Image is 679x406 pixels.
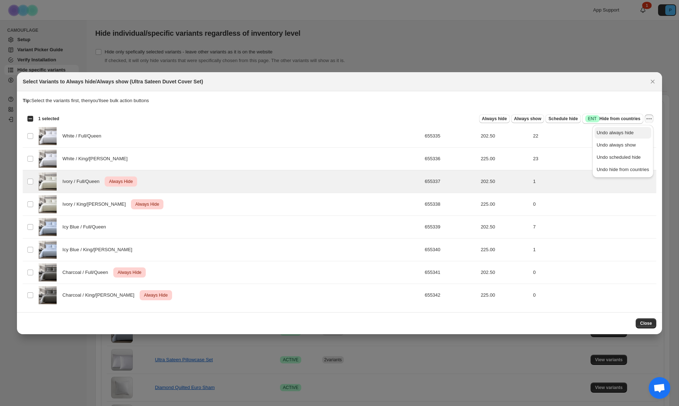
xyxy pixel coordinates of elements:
td: 202.50 [478,261,531,284]
span: 1 selected [38,116,59,122]
img: white-ultra-sateen1_128b03d8-ecbe-4ea8-a596-a8b5741539ad.jpg [39,150,57,168]
td: 0 [531,193,656,215]
td: 655337 [422,170,478,193]
button: Close [636,318,656,328]
span: ENT [588,116,597,122]
button: Close [648,77,658,87]
td: 655339 [422,215,478,238]
button: Schedule hide [546,114,581,123]
td: 655342 [422,284,478,306]
span: White / Full/Queen [62,132,105,140]
span: Undo scheduled hide [597,154,641,160]
td: 655341 [422,261,478,284]
span: Always hide [482,116,507,122]
td: 1 [531,238,656,261]
td: 0 [531,284,656,306]
span: Icy Blue / Full/Queen [62,223,110,231]
td: 202.50 [478,125,531,147]
button: SuccessENTHide from countries [582,114,643,124]
button: Undo always show [595,139,651,151]
td: 22 [531,125,656,147]
span: Always Hide [116,268,143,277]
button: Always show [511,114,544,123]
button: Undo scheduled hide [595,152,651,163]
span: Undo always show [597,142,636,148]
td: 225.00 [478,238,531,261]
span: Always Hide [108,177,134,186]
h2: Select Variants to Always hide/Always show (Ultra Sateen Duvet Cover Set) [23,78,203,85]
button: More actions [645,114,653,123]
span: Charcoal / Full/Queen [62,269,112,276]
td: 655336 [422,147,478,170]
td: 202.50 [478,215,531,238]
img: ivory-ultra-sateen1_a7d3d4a2-f093-406f-8fd8-762b39627f28.jpg [39,195,57,213]
td: 225.00 [478,147,531,170]
td: 202.50 [478,170,531,193]
img: carbon-ultra-sateen1.jpg [39,263,57,281]
span: Ivory / King/[PERSON_NAME] [62,201,130,208]
td: 1 [531,170,656,193]
td: 225.00 [478,193,531,215]
td: 225.00 [478,284,531,306]
img: icyblue-ultra-sateen1_f6d97cf3-b711-4f0b-aea0-6771b590917c.jpg [39,218,57,236]
span: Icy Blue / King/[PERSON_NAME] [62,246,136,253]
span: Always Hide [134,200,161,209]
span: Ivory / Full/Queen [62,178,103,185]
img: white-ultra-sateen1_128b03d8-ecbe-4ea8-a596-a8b5741539ad.jpg [39,127,57,145]
img: ivory-ultra-sateen1_a7d3d4a2-f093-406f-8fd8-762b39627f28.jpg [39,173,57,191]
span: Always Hide [143,291,169,300]
td: 23 [531,147,656,170]
td: 655340 [422,238,478,261]
img: carbon-ultra-sateen1.jpg [39,286,57,304]
td: 655335 [422,125,478,147]
td: 7 [531,215,656,238]
p: Select the variants first, then you'll see bulk action buttons [23,97,656,104]
td: 0 [531,261,656,284]
span: Always show [514,116,541,122]
div: Open chat [649,377,670,399]
span: Close [640,320,652,326]
span: Charcoal / King/[PERSON_NAME] [62,292,138,299]
span: Undo hide from countries [597,167,649,172]
span: White / King/[PERSON_NAME] [62,155,131,162]
span: Undo always hide [597,130,634,135]
strong: Tip: [23,98,31,103]
img: icyblue-ultra-sateen1_f6d97cf3-b711-4f0b-aea0-6771b590917c.jpg [39,241,57,259]
button: Always hide [479,114,510,123]
button: Undo always hide [595,127,651,139]
td: 655338 [422,193,478,215]
span: Hide from countries [585,115,640,122]
button: Undo hide from countries [595,164,651,175]
span: Schedule hide [548,116,578,122]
